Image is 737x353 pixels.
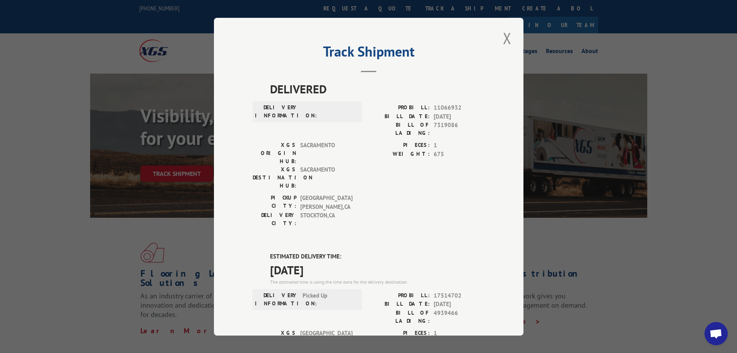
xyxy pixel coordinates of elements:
label: PIECES: [369,329,430,338]
a: Open chat [705,322,728,345]
span: 17514702 [434,291,485,300]
label: XGS ORIGIN HUB: [253,141,296,165]
span: SACRAMENTO [300,141,352,165]
label: PROBILL: [369,291,430,300]
label: XGS ORIGIN HUB: [253,329,296,353]
label: BILL OF LADING: [369,121,430,137]
span: [GEOGRAPHIC_DATA][PERSON_NAME] , CA [300,194,352,211]
label: PIECES: [369,141,430,150]
label: DELIVERY CITY: [253,211,296,227]
span: [DATE] [434,300,485,309]
label: BILL DATE: [369,112,430,121]
span: DELIVERED [270,80,485,98]
label: BILL OF LADING: [369,308,430,325]
label: DELIVERY INFORMATION: [255,103,299,120]
label: PROBILL: [369,103,430,112]
span: 4939466 [434,308,485,325]
span: STOCKTON , CA [300,211,352,227]
div: The estimated time is using the time zone for the delivery destination. [270,278,485,285]
label: ESTIMATED DELIVERY TIME: [270,252,485,261]
span: 1 [434,329,485,338]
label: XGS DESTINATION HUB: [253,165,296,190]
label: WEIGHT: [369,150,430,158]
span: 675 [434,150,485,158]
h2: Track Shipment [253,46,485,61]
span: 7319086 [434,121,485,137]
span: [DATE] [434,112,485,121]
span: 1 [434,141,485,150]
span: SACRAMENTO [300,165,352,190]
span: [GEOGRAPHIC_DATA] [300,329,352,353]
label: DELIVERY INFORMATION: [255,291,299,307]
label: PICKUP CITY: [253,194,296,211]
span: 11066932 [434,103,485,112]
label: BILL DATE: [369,300,430,309]
button: Close modal [501,28,514,49]
span: [DATE] [270,261,485,278]
span: Picked Up [303,291,355,307]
